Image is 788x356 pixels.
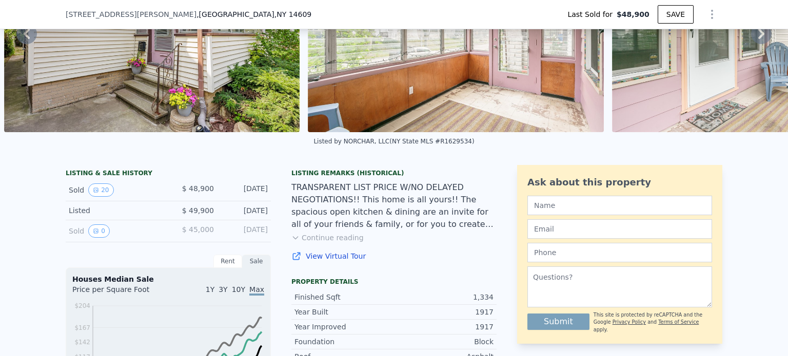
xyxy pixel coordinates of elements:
div: Houses Median Sale [72,274,264,284]
span: Max [249,285,264,296]
tspan: $204 [74,302,90,309]
div: Property details [291,278,497,286]
button: Submit [527,313,589,330]
div: 1917 [394,322,494,332]
div: LISTING & SALE HISTORY [66,169,271,179]
div: 1,334 [394,292,494,302]
div: Finished Sqft [294,292,394,302]
div: Block [394,337,494,347]
div: Sale [242,255,271,268]
span: 1Y [206,285,214,294]
div: Year Built [294,307,394,317]
button: Continue reading [291,233,364,243]
button: View historical data [88,183,113,197]
span: $ 48,900 [182,184,214,193]
div: Listed [69,205,160,216]
div: 1917 [394,307,494,317]
div: [DATE] [222,205,268,216]
tspan: $142 [74,339,90,346]
input: Name [527,196,712,215]
input: Email [527,219,712,239]
span: 10Y [232,285,245,294]
tspan: $167 [74,324,90,331]
span: $48,900 [617,9,649,19]
div: Sold [69,224,160,238]
div: Listed by NORCHAR, LLC (NY State MLS #R1629534) [313,138,474,145]
div: This site is protected by reCAPTCHA and the Google and apply. [594,311,712,333]
span: [STREET_ADDRESS][PERSON_NAME] [66,9,196,19]
a: Terms of Service [658,319,699,325]
div: [DATE] [222,224,268,238]
span: , [GEOGRAPHIC_DATA] [196,9,311,19]
button: SAVE [658,5,694,24]
div: Sold [69,183,160,197]
div: Listing Remarks (Historical) [291,169,497,177]
span: $ 49,900 [182,206,214,215]
span: , NY 14609 [274,10,311,18]
div: Ask about this property [527,175,712,190]
span: Last Sold for [567,9,617,19]
div: Rent [213,255,242,268]
span: $ 45,000 [182,225,214,234]
div: [DATE] [222,183,268,197]
a: Privacy Policy [613,319,646,325]
span: 3Y [219,285,227,294]
button: Show Options [702,4,722,25]
input: Phone [527,243,712,262]
button: View historical data [88,224,110,238]
div: Price per Square Foot [72,284,168,301]
a: View Virtual Tour [291,251,497,261]
div: TRANSPARENT LIST PRICE W/NO DELAYED NEGOTIATIONS!! This home is all yours!! The spacious open kit... [291,181,497,231]
div: Foundation [294,337,394,347]
div: Year Improved [294,322,394,332]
